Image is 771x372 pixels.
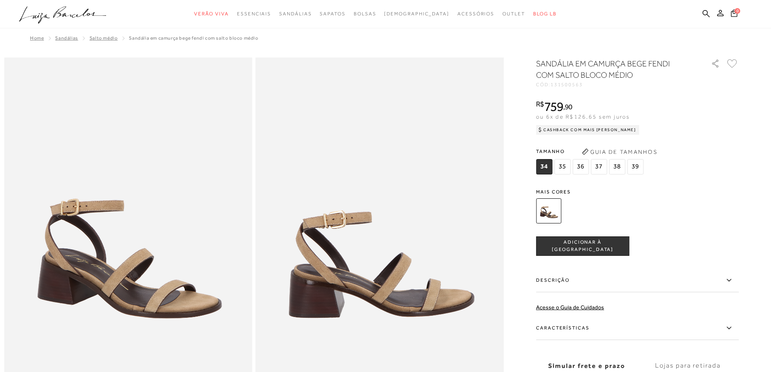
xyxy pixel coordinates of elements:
[572,159,589,174] span: 36
[354,11,376,17] span: Bolsas
[320,6,345,21] a: categoryNavScreenReaderText
[565,102,572,111] span: 90
[536,159,552,174] span: 34
[536,239,629,253] span: ADICIONAR À [GEOGRAPHIC_DATA]
[536,304,604,310] a: Acesse o Guia de Cuidados
[129,35,258,41] span: SANDÁLIA EM CAMURÇA BEGE FENDI COM SALTO BLOCO MÉDIO
[536,82,698,87] div: CÓD:
[627,159,643,174] span: 39
[536,236,629,256] button: ADICIONAR À [GEOGRAPHIC_DATA]
[194,6,229,21] a: categoryNavScreenReaderText
[728,9,740,20] button: 0
[55,35,78,41] a: SANDÁLIAS
[237,6,271,21] a: categoryNavScreenReaderText
[502,11,525,17] span: Outlet
[279,6,312,21] a: categoryNavScreenReaderText
[90,35,118,41] a: Salto Médio
[544,99,563,114] span: 759
[30,35,44,41] a: Home
[384,6,449,21] a: noSubCategoriesText
[533,11,557,17] span: BLOG LB
[536,145,645,157] span: Tamanho
[536,58,688,81] h1: SANDÁLIA EM CAMURÇA BEGE FENDI COM SALTO BLOCO MÉDIO
[237,11,271,17] span: Essenciais
[609,159,625,174] span: 38
[536,100,544,108] i: R$
[579,145,660,158] button: Guia de Tamanhos
[194,11,229,17] span: Verão Viva
[354,6,376,21] a: categoryNavScreenReaderText
[551,82,583,87] span: 131500563
[536,113,630,120] span: ou 6x de R$126,65 sem juros
[502,6,525,21] a: categoryNavScreenReaderText
[384,11,449,17] span: [DEMOGRAPHIC_DATA]
[457,11,494,17] span: Acessórios
[457,6,494,21] a: categoryNavScreenReaderText
[536,198,561,223] img: SANDÁLIA EM CAMURÇA BEGE FENDI COM SALTO BLOCO MÉDIO
[563,103,572,111] i: ,
[533,6,557,21] a: BLOG LB
[591,159,607,174] span: 37
[554,159,570,174] span: 35
[536,125,639,135] div: Cashback com Mais [PERSON_NAME]
[536,269,739,292] label: Descrição
[320,11,345,17] span: Sapatos
[279,11,312,17] span: Sandálias
[536,189,739,194] span: Mais cores
[735,8,740,14] span: 0
[536,317,739,340] label: Características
